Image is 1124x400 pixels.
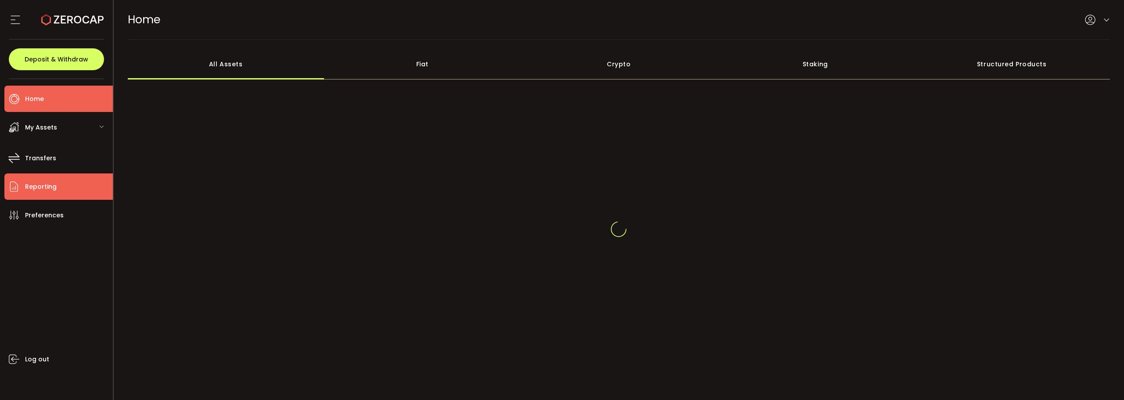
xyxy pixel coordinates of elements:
[25,209,64,222] span: Preferences
[324,49,521,79] div: Fiat
[914,49,1110,79] div: Structured Products
[25,56,88,62] span: Deposit & Withdraw
[717,49,914,79] div: Staking
[521,49,717,79] div: Crypto
[128,12,160,27] span: Home
[25,180,57,193] span: Reporting
[128,49,324,79] div: All Assets
[25,152,56,165] span: Transfers
[25,353,49,366] span: Log out
[25,93,44,105] span: Home
[9,48,104,70] button: Deposit & Withdraw
[25,121,57,134] span: My Assets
